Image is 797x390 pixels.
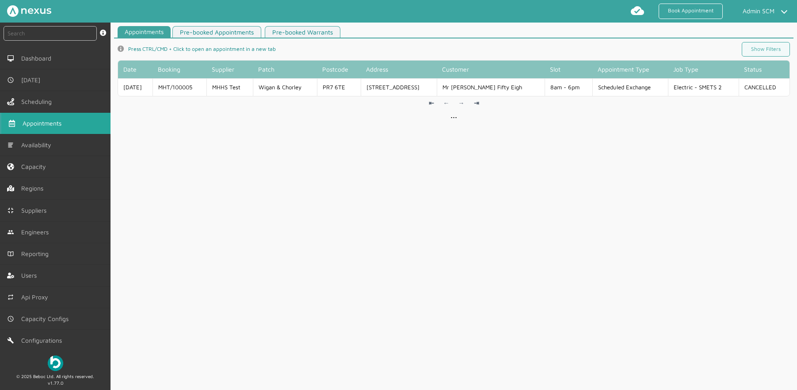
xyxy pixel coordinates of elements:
span: Capacity [21,163,50,170]
td: MHT/100005 [153,78,206,96]
th: Postcode [317,61,361,78]
td: Wigan & Chorley [253,78,317,96]
th: Address [361,61,437,78]
span: Dashboard [21,55,55,62]
span: Reporting [21,250,52,257]
a: Show Filters [742,42,790,57]
td: CANCELLED [739,78,789,96]
img: md-people.svg [7,229,14,236]
th: Supplier [206,61,253,78]
span: Capacity Configs [21,315,72,322]
img: md-cloud-done.svg [630,4,644,18]
a: Book Appointment [659,4,723,19]
a: Pre-booked Warrants [265,26,340,38]
th: Date [118,61,153,78]
img: Beboc Logo [48,356,63,371]
span: Availability [21,141,55,149]
img: scheduling-left-menu.svg [7,98,14,105]
img: capacity-left-menu.svg [7,163,14,170]
a: Appointments [118,26,171,38]
span: Configurations [21,337,65,344]
td: [DATE] [118,78,153,96]
a: → [455,96,468,110]
th: Appointment Type [592,61,668,78]
img: md-book.svg [7,250,14,257]
span: Appointments [23,120,65,127]
a: ⇤ [425,96,438,110]
a: ← [440,96,453,110]
span: Regions [21,185,47,192]
img: md-time.svg [7,315,14,322]
th: Patch [253,61,317,78]
img: user-left-menu.svg [7,272,14,279]
th: Slot [545,61,592,78]
span: [DATE] [21,76,44,84]
img: md-contract.svg [7,207,14,214]
input: Search by: Ref, PostCode, MPAN, MPRN, Account, Customer [4,26,97,41]
span: Engineers [21,229,52,236]
span: Scheduling [21,98,55,105]
img: Nexus [7,5,51,17]
img: md-list.svg [7,141,14,149]
img: md-desktop.svg [7,55,14,62]
a: ⇥ [470,96,483,110]
img: appointments-left-menu.svg [8,120,15,127]
th: Booking [153,61,206,78]
span: Users [21,272,40,279]
img: md-build.svg [7,337,14,344]
img: regions.left-menu.svg [7,185,14,192]
td: MHHS Test [206,78,253,96]
td: 8am - 6pm [545,78,592,96]
th: Customer [437,61,545,78]
img: md-repeat.svg [7,294,14,301]
td: Electric - SMETS 2 [668,78,738,96]
a: Pre-booked Appointments [172,26,261,38]
th: Status [739,61,789,78]
span: Press CTRL/CMD + Click to open an appointment in a new tab [128,46,276,53]
span: Suppliers [21,207,50,214]
td: Scheduled Exchange [592,78,668,96]
td: PR7 6TE [317,78,361,96]
div: ... [450,110,457,120]
th: Job Type [668,61,738,78]
td: Mr [PERSON_NAME] Fifty Eigh [437,78,545,96]
td: [STREET_ADDRESS] [361,78,437,96]
img: md-time.svg [7,76,14,84]
span: Api Proxy [21,294,52,301]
